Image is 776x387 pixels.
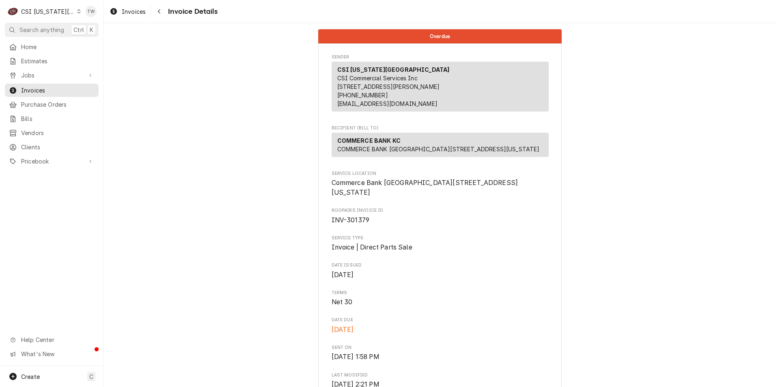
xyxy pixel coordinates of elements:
span: Jobs [21,71,82,80]
a: Go to Pricebook [5,155,99,168]
div: Service Type [332,235,549,252]
span: [DATE] [332,326,354,333]
a: Bills [5,112,99,125]
span: Purchase Orders [21,100,95,109]
span: C [89,372,93,381]
a: Home [5,40,99,54]
span: Search anything [19,26,64,34]
a: Go to Jobs [5,69,99,82]
strong: CSI [US_STATE][GEOGRAPHIC_DATA] [337,66,450,73]
div: Invoice Sender [332,54,549,115]
a: Invoices [106,5,149,18]
a: [PHONE_NUMBER] [337,92,388,99]
span: Clients [21,143,95,151]
span: Service Type [332,243,549,252]
div: Tori Warrick's Avatar [85,6,97,17]
a: Estimates [5,54,99,68]
span: Service Location [332,170,549,177]
span: Sent On [332,352,549,362]
span: Sender [332,54,549,60]
span: Home [21,43,95,51]
span: Service Type [332,235,549,241]
a: Clients [5,140,99,154]
div: TW [85,6,97,17]
span: Roopairs Invoice ID [332,215,549,225]
div: Sent On [332,344,549,362]
span: Date Issued [332,270,549,280]
button: Search anythingCtrlK [5,23,99,37]
span: Help Center [21,335,94,344]
span: Invoices [21,86,95,95]
div: Recipient (Bill To) [332,133,549,157]
div: CSI Kansas City's Avatar [7,6,19,17]
span: Create [21,373,40,380]
span: Terms [332,290,549,296]
span: COMMERCE BANK [GEOGRAPHIC_DATA][STREET_ADDRESS][US_STATE] [337,146,540,153]
div: CSI [US_STATE][GEOGRAPHIC_DATA] [21,7,75,16]
span: Invoices [122,7,146,16]
span: Last Modified [332,372,549,378]
span: Sent On [332,344,549,351]
button: Navigate back [153,5,166,18]
span: Terms [332,297,549,307]
div: C [7,6,19,17]
div: Status [318,29,562,43]
span: Pricebook [21,157,82,166]
span: Invoice | Direct Parts Sale [332,243,412,251]
span: Commerce Bank [GEOGRAPHIC_DATA][STREET_ADDRESS][US_STATE] [332,179,518,196]
span: Overdue [430,34,450,39]
span: [DATE] [332,271,354,279]
a: Vendors [5,126,99,140]
a: Go to Help Center [5,333,99,346]
span: Estimates [21,57,95,65]
a: Purchase Orders [5,98,99,111]
div: Sender [332,62,549,112]
span: Date Issued [332,262,549,269]
strong: COMMERCE BANK KC [337,137,401,144]
span: Date Due [332,317,549,323]
span: Net 30 [332,298,353,306]
span: Roopairs Invoice ID [332,207,549,214]
span: Bills [21,114,95,123]
span: INV-301379 [332,216,370,224]
span: Date Due [332,325,549,335]
span: Vendors [21,129,95,137]
span: Recipient (Bill To) [332,125,549,131]
div: Terms [332,290,549,307]
span: [DATE] 1:58 PM [332,353,379,361]
div: Sender [332,62,549,115]
div: Invoice Recipient [332,125,549,161]
a: Invoices [5,84,99,97]
a: [EMAIL_ADDRESS][DOMAIN_NAME] [337,100,438,107]
span: Service Location [332,178,549,197]
span: K [90,26,93,34]
span: Invoice Details [166,6,217,17]
span: What's New [21,350,94,358]
div: Service Location [332,170,549,198]
div: Recipient (Bill To) [332,133,549,160]
span: CSI Commercial Services Inc [STREET_ADDRESS][PERSON_NAME] [337,75,440,90]
span: Ctrl [73,26,84,34]
div: Roopairs Invoice ID [332,207,549,225]
div: Date Issued [332,262,549,279]
div: Date Due [332,317,549,334]
a: Go to What's New [5,347,99,361]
